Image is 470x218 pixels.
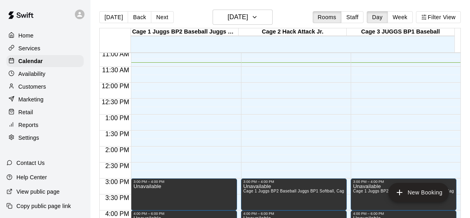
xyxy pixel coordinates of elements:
[18,57,43,65] p: Calendar
[103,178,131,185] span: 3:00 PM
[16,202,71,210] p: Copy public page link
[6,55,84,67] a: Calendar
[18,121,38,129] p: Reports
[6,106,84,118] a: Retail
[416,11,461,23] button: Filter View
[131,28,239,36] div: Cage 1 Juggs BP2 Baseball Juggs BP1 Softball
[16,159,45,167] p: Contact Us
[353,180,454,184] div: 3:00 PM – 4:00 PM
[18,70,46,78] p: Availability
[241,178,347,210] div: 3:00 PM – 4:00 PM: Unavailable
[6,81,84,93] a: Customers
[6,30,84,42] a: Home
[18,32,34,40] p: Home
[18,44,40,52] p: Services
[18,134,39,142] p: Settings
[6,68,84,80] a: Availability
[133,180,234,184] div: 3:00 PM – 4:00 PM
[213,10,273,25] button: [DATE]
[341,11,364,23] button: Staff
[6,132,84,144] a: Settings
[18,83,46,91] p: Customers
[243,180,344,184] div: 3:00 PM – 4:00 PM
[18,108,33,116] p: Retail
[388,183,449,202] button: add
[351,178,456,210] div: 3:00 PM – 4:00 PM: Unavailable
[18,95,44,103] p: Marketing
[313,11,341,23] button: Rooms
[16,173,47,181] p: Help Center
[353,212,454,216] div: 4:00 PM – 6:00 PM
[388,11,413,23] button: Week
[103,210,131,217] span: 4:00 PM
[103,115,131,121] span: 1:00 PM
[16,188,60,196] p: View public page
[103,147,131,153] span: 2:00 PM
[103,131,131,137] span: 1:30 PM
[133,212,234,216] div: 4:00 PM – 6:00 PM
[131,178,237,210] div: 3:00 PM – 4:00 PM: Unavailable
[347,28,454,36] div: Cage 3 JUGGS BP1 Baseball
[100,83,131,89] span: 12:00 PM
[227,12,248,23] h6: [DATE]
[103,163,131,169] span: 2:30 PM
[99,11,128,23] button: [DATE]
[367,11,388,23] button: Day
[6,93,84,105] a: Marketing
[239,28,346,36] div: Cage 2 Hack Attack Jr.
[243,212,344,216] div: 4:00 PM – 6:00 PM
[243,189,439,193] span: Cage 1 Juggs BP2 Baseball Juggs BP1 Softball, Cage 2 Hack Attack Jr., Cage 3 JUGGS BP1 Baseball
[100,99,131,105] span: 12:30 PM
[6,119,84,131] a: Reports
[103,194,131,201] span: 3:30 PM
[100,51,131,57] span: 11:00 AM
[6,42,84,54] a: Services
[100,67,131,73] span: 11:30 AM
[128,11,151,23] button: Back
[151,11,173,23] button: Next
